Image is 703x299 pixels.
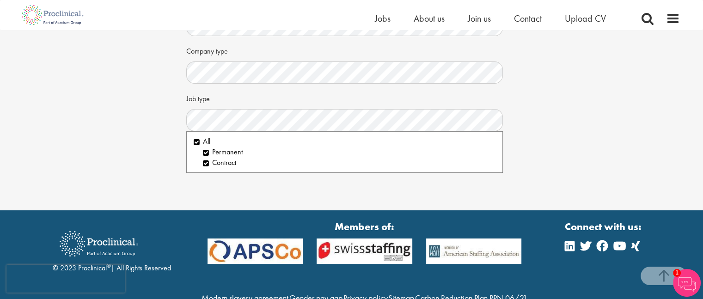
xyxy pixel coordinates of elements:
[673,269,701,297] img: Chatbot
[107,262,111,269] sup: ®
[565,220,643,234] strong: Connect with us:
[203,147,496,158] li: Permanent
[186,43,236,57] label: Company type
[414,12,445,24] a: About us
[310,238,419,264] img: APSCo
[201,238,310,264] img: APSCo
[419,238,529,264] img: APSCo
[6,265,125,293] iframe: reCAPTCHA
[208,220,522,234] strong: Members of:
[565,12,606,24] a: Upload CV
[53,224,171,274] div: © 2023 Proclinical | All Rights Reserved
[53,225,145,263] img: Proclinical Recruitment
[514,12,542,24] a: Contact
[375,12,391,24] a: Jobs
[203,158,496,168] li: Contract
[673,269,681,277] span: 1
[468,12,491,24] a: Join us
[186,91,236,104] label: Job type
[194,136,496,147] li: All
